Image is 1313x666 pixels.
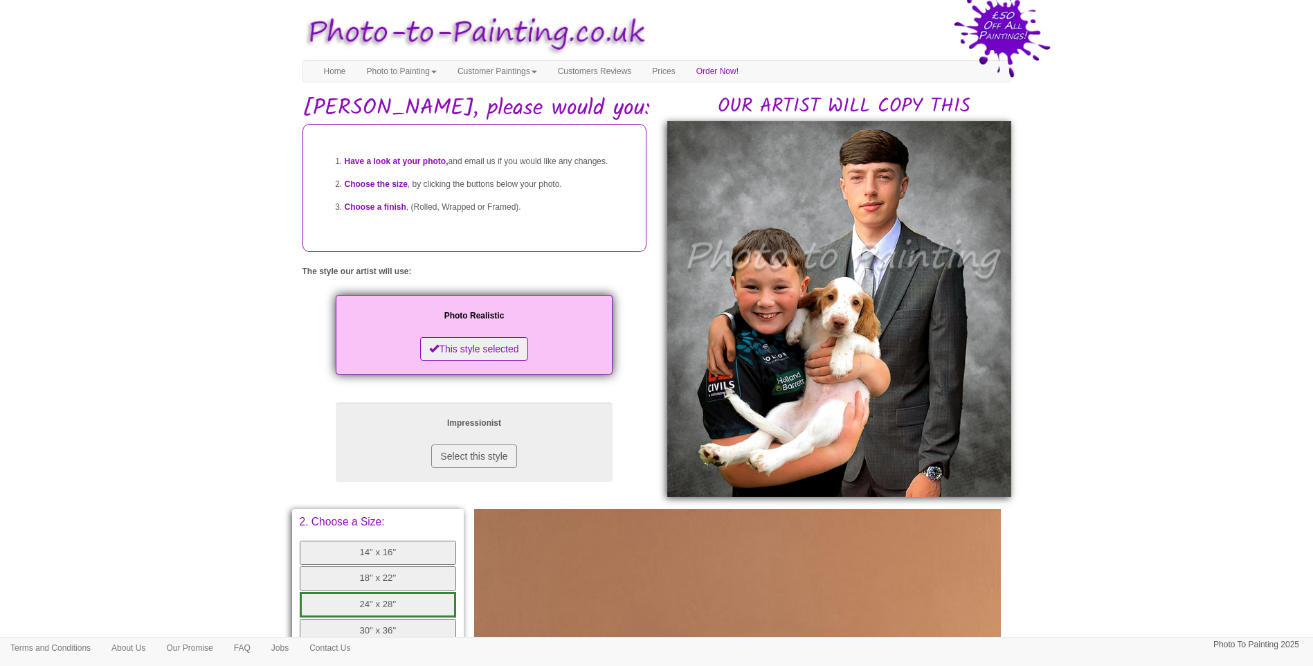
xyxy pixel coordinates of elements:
a: Customer Paintings [447,61,547,82]
span: Choose a finish [345,202,406,212]
label: The style our artist will use: [302,266,412,278]
button: Select this style [431,444,516,468]
a: About Us [101,638,156,658]
button: 24" x 28" [300,592,457,618]
a: Photo to Painting [356,61,447,82]
p: Photo To Painting 2025 [1213,638,1299,652]
a: Contact Us [299,638,361,658]
span: Choose the size [345,179,408,189]
a: Jobs [261,638,299,658]
li: and email us if you would like any changes. [345,150,632,173]
li: , by clicking the buttons below your photo. [345,173,632,196]
img: Amy, please would you: [667,121,1011,497]
h2: OUR ARTIST WILL COPY THIS [678,96,1011,118]
a: Our Promise [156,638,223,658]
p: 2. Choose a Size: [300,516,457,528]
li: , (Rolled, Wrapped or Framed). [345,196,632,219]
button: 30" x 36" [300,619,457,643]
button: 14" x 16" [300,541,457,565]
span: Have a look at your photo, [345,156,449,166]
button: This style selected [420,337,527,361]
a: FAQ [224,638,261,658]
p: Impressionist [350,416,599,431]
img: Photo to Painting [296,7,650,60]
a: Order Now! [686,61,749,82]
button: 18" x 22" [300,566,457,591]
a: Prices [642,61,685,82]
p: Photo Realistic [350,309,599,323]
h1: [PERSON_NAME], please would you: [302,96,1011,120]
a: Customers Reviews [547,61,642,82]
a: Home [314,61,356,82]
